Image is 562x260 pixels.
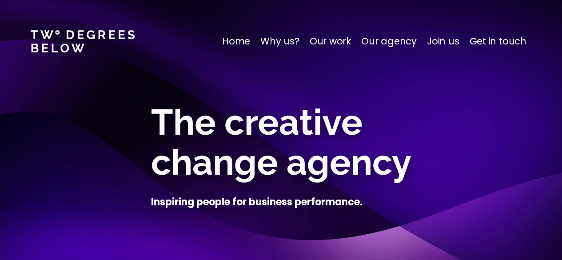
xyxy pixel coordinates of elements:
[151,101,411,183] span: The creative change agency
[470,34,526,48] a: Get in touch
[427,34,459,48] a: Join us
[222,34,250,48] a: Home
[361,34,417,48] a: Our agency
[151,196,363,209] h4: Inspiring people for business performance.
[310,34,351,48] a: Our work
[260,34,299,48] a: Why us?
